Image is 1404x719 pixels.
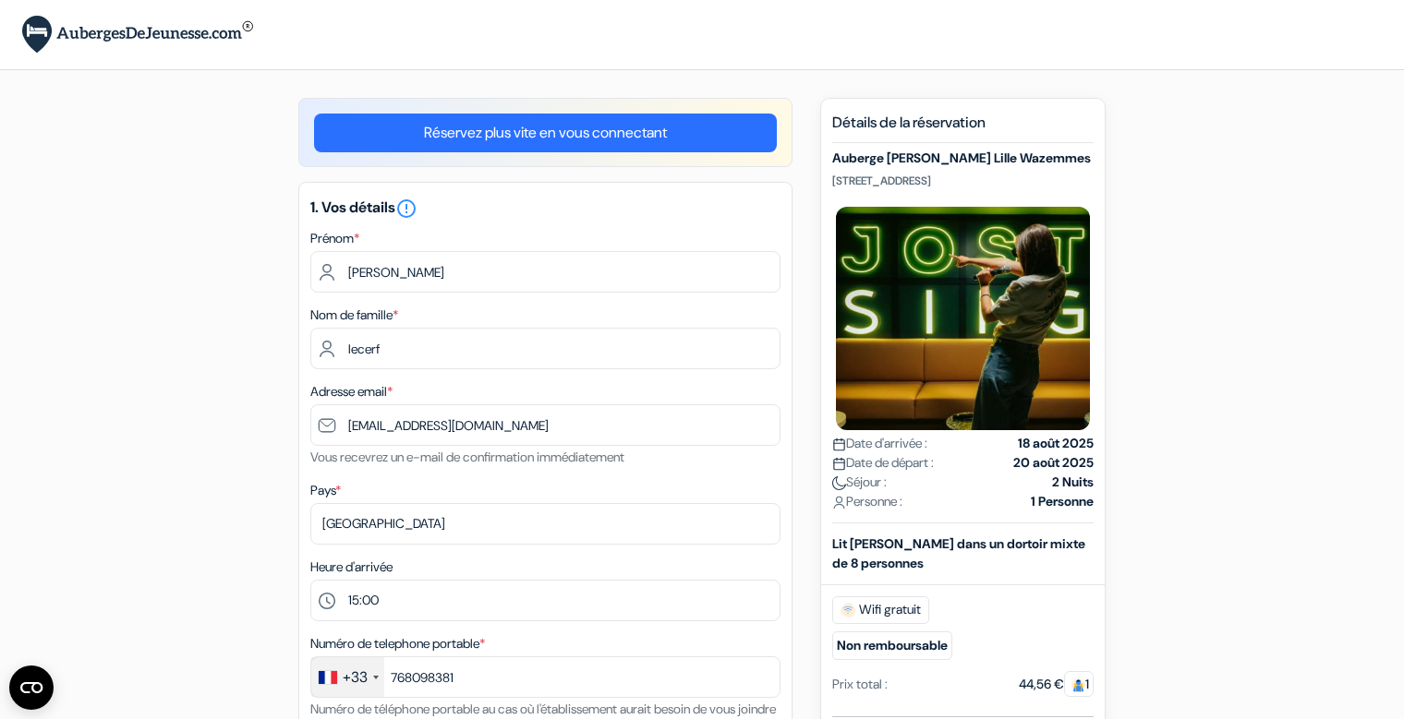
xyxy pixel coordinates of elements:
[832,457,846,471] img: calendar.svg
[311,657,384,697] div: France: +33
[310,382,393,401] label: Adresse email
[1013,453,1094,473] strong: 20 août 2025
[310,404,781,446] input: Entrer adresse e-mail
[832,473,887,492] span: Séjour :
[832,434,927,453] span: Date d'arrivée :
[832,535,1085,571] b: Lit [PERSON_NAME] dans un dortoir mixte de 8 personnes
[310,701,776,717] small: Numéro de téléphone portable au cas où l'établissement aurait besoin de vous joindre
[395,198,418,220] i: error_outline
[832,631,952,660] small: Non remboursable
[310,481,341,500] label: Pays
[343,666,368,689] div: +33
[832,114,1094,143] h5: Détails de la réservation
[832,492,902,511] span: Personne :
[832,174,1094,188] p: [STREET_ADDRESS]
[832,476,846,490] img: moon.svg
[832,453,934,473] span: Date de départ :
[832,150,1094,166] h5: Auberge [PERSON_NAME] Lille Wazemmes
[832,437,846,451] img: calendar.svg
[310,328,781,369] input: Entrer le nom de famille
[832,675,888,694] div: Prix total :
[22,16,253,54] img: AubergesDeJeunesse.com
[310,251,781,293] input: Entrez votre prénom
[1064,671,1094,697] span: 1
[310,634,485,653] label: Numéro de telephone portable
[395,198,418,217] a: error_outline
[310,198,781,220] h5: 1. Vos détails
[832,596,929,624] span: Wifi gratuit
[310,306,398,325] label: Nom de famille
[9,665,54,710] button: Ouvrir le widget CMP
[841,603,855,617] img: free_wifi.svg
[832,496,846,509] img: user_icon.svg
[1019,675,1094,694] div: 44,56 €
[310,229,359,248] label: Prénom
[310,557,393,577] label: Heure d'arrivée
[1071,678,1085,692] img: guest.svg
[314,114,777,152] a: Réservez plus vite en vous connectant
[310,656,781,698] input: 6 12 34 56 78
[310,449,624,465] small: Vous recevrez un e-mail de confirmation immédiatement
[1052,473,1094,492] strong: 2 Nuits
[1018,434,1094,453] strong: 18 août 2025
[1031,492,1094,511] strong: 1 Personne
